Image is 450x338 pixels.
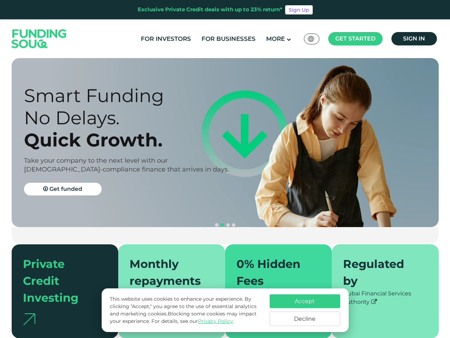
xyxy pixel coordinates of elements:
[5,21,74,57] img: Logo
[343,256,419,289] div: Regulated by
[110,295,262,325] p: This website uses cookies to enhance your experience. By clicking "Accept," you agree to the use ...
[391,32,437,45] a: Sign in
[236,256,312,289] div: 0% Hidden Fees
[403,35,425,42] span: Sign in
[24,84,238,107] div: Smart Funding
[24,183,102,195] a: Get funded
[24,156,238,165] div: Take your company to the next level with our
[151,318,234,324] span: For details, see our .
[220,222,225,228] button: navigation
[139,33,193,45] a: For Investors
[138,6,282,14] div: Exclusive Private Credit deals with up to 23% return*
[335,35,376,42] span: Get started
[23,256,99,306] div: Private Credit Investing
[225,222,231,228] button: navigation
[130,256,205,289] div: Monthly repayments
[110,311,257,324] span: Blocking some cookies may impact your experience.
[24,107,238,129] div: No Delays.
[266,35,285,42] span: More
[198,318,233,324] a: Privacy Policy
[231,222,236,228] button: navigation
[270,312,340,326] button: Decline
[308,36,314,42] img: SA Flag
[49,186,82,192] span: Get funded
[343,289,427,306] div: Dubai Financial Services Authority
[24,165,238,174] div: [DEMOGRAPHIC_DATA]-compliance finance that arrives in days.
[23,313,35,325] img: arrow
[200,33,257,45] a: For Businesses
[24,129,238,151] div: Quick Growth.
[270,294,340,308] button: Accept
[214,222,220,228] button: navigation
[285,5,313,14] a: Sign Up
